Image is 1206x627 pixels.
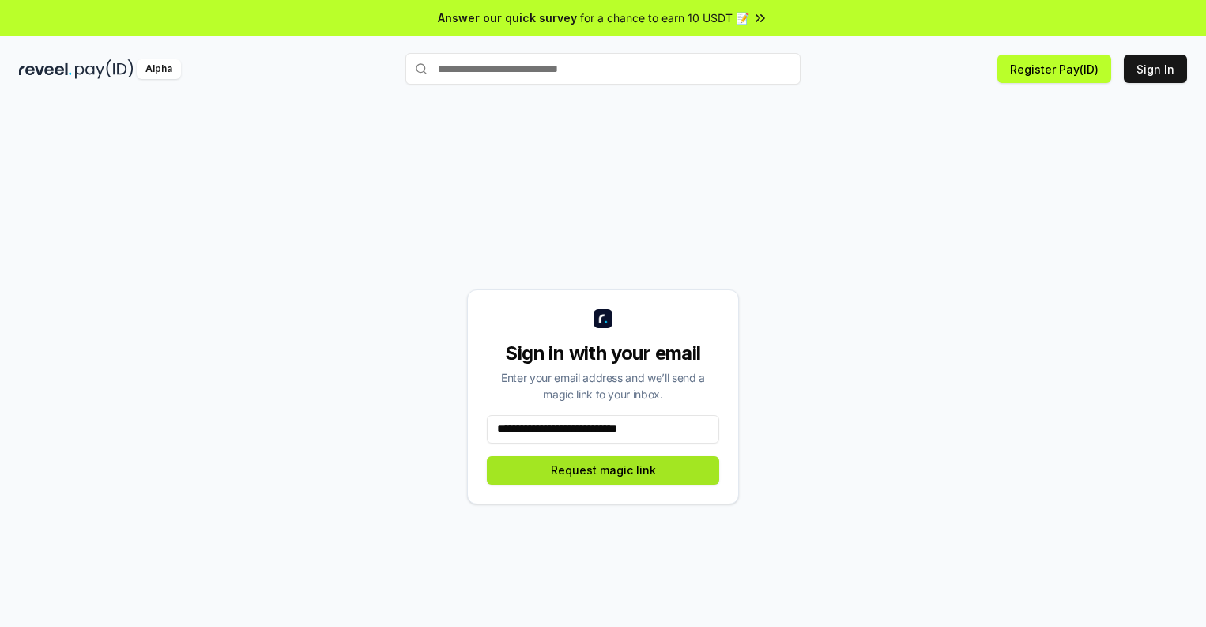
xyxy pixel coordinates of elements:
img: reveel_dark [19,59,72,79]
div: Sign in with your email [487,341,719,366]
span: for a chance to earn 10 USDT 📝 [580,9,749,26]
img: pay_id [75,59,134,79]
button: Register Pay(ID) [997,55,1111,83]
div: Alpha [137,59,181,79]
button: Sign In [1124,55,1187,83]
div: Enter your email address and we’ll send a magic link to your inbox. [487,369,719,402]
button: Request magic link [487,456,719,485]
span: Answer our quick survey [438,9,577,26]
img: logo_small [594,309,612,328]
